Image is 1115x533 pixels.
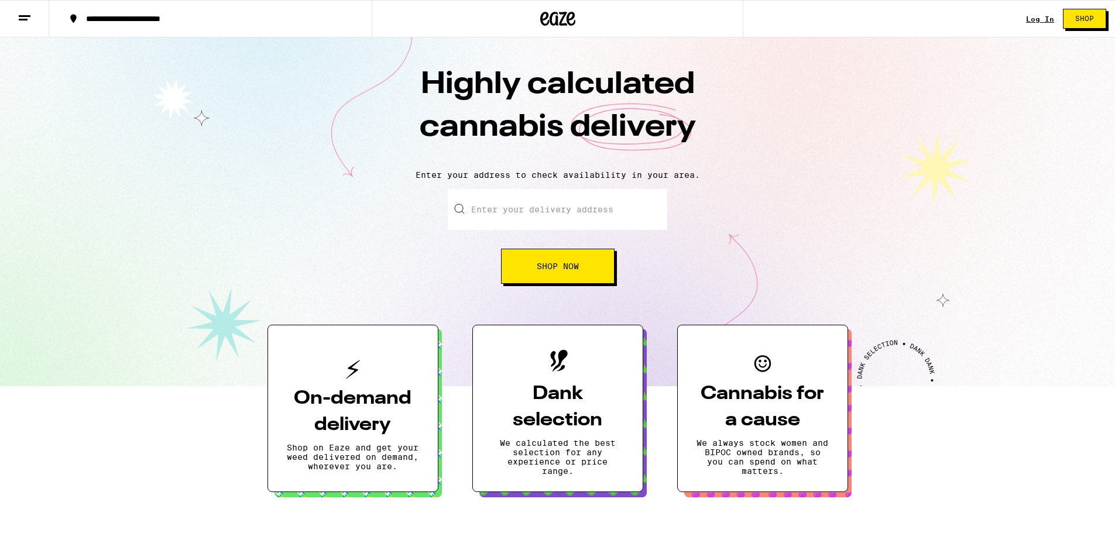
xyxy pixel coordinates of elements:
[287,386,419,438] h3: On-demand delivery
[1026,15,1054,23] a: Log In
[501,249,615,284] button: Shop Now
[1075,15,1094,22] span: Shop
[287,443,419,471] p: Shop on Eaze and get your weed delivered on demand, wherever you are.
[677,325,848,492] button: Cannabis for a causeWe always stock women and BIPOC owned brands, so you can spend on what matters.
[448,189,667,230] input: Enter your delivery address
[492,381,624,434] h3: Dank selection
[492,438,624,476] p: We calculated the best selection for any experience or price range.
[1054,9,1115,29] a: Shop
[697,438,829,476] p: We always stock women and BIPOC owned brands, so you can spend on what matters.
[472,325,643,492] button: Dank selectionWe calculated the best selection for any experience or price range.
[1063,9,1106,29] button: Shop
[12,170,1103,180] p: Enter your address to check availability in your area.
[267,325,438,492] button: On-demand deliveryShop on Eaze and get your weed delivered on demand, wherever you are.
[697,381,829,434] h3: Cannabis for a cause
[537,262,579,270] span: Shop Now
[353,64,763,161] h1: Highly calculated cannabis delivery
